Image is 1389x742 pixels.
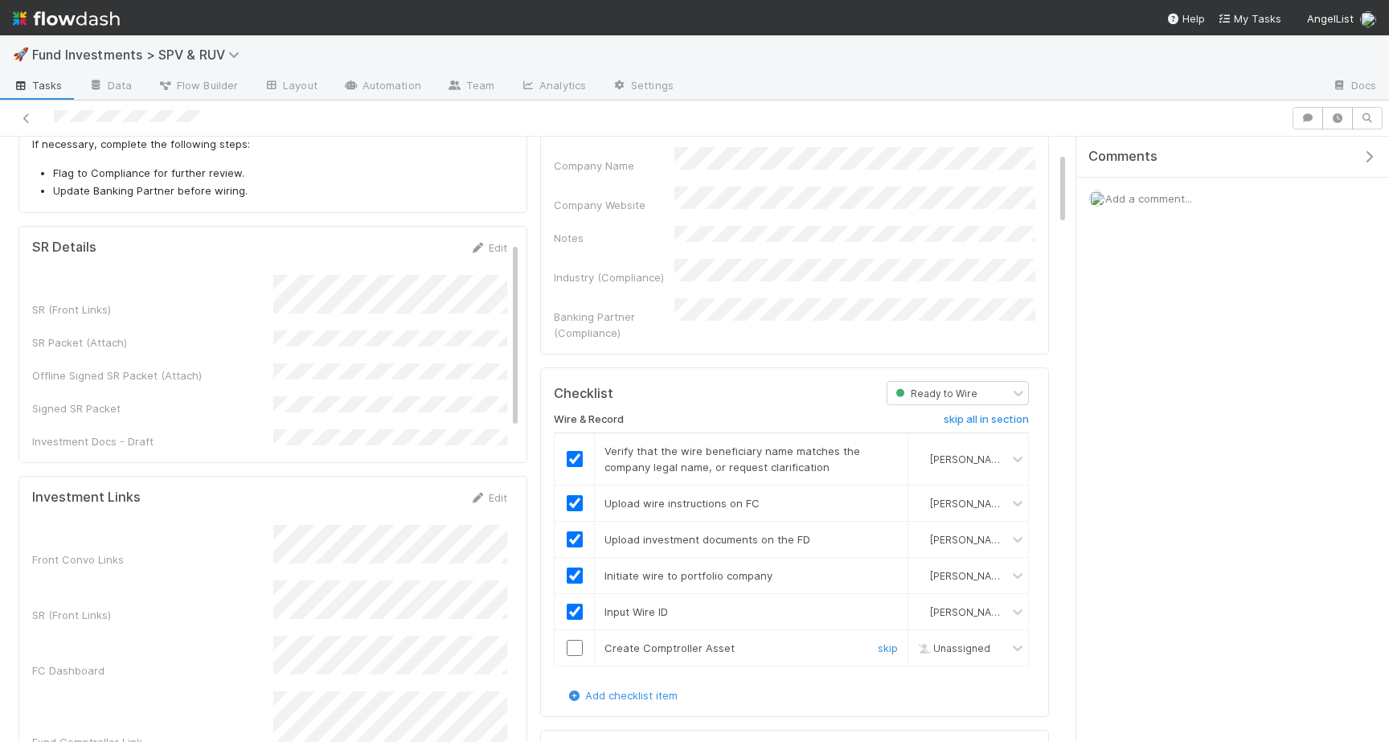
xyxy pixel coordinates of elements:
span: [PERSON_NAME] [930,570,1009,582]
span: Comments [1088,149,1157,165]
span: Upload investment documents on the FD [604,533,810,546]
div: SR (Front Links) [32,607,273,623]
a: Add checklist item [566,689,678,702]
a: Data [76,74,145,100]
a: Edit [469,491,507,504]
span: Initiate wire to portfolio company [604,569,772,582]
li: Flag to Compliance for further review. [53,166,514,182]
span: AngelList [1307,12,1354,25]
img: avatar_15e6a745-65a2-4f19-9667-febcb12e2fc8.png [915,497,928,510]
img: logo-inverted-e16ddd16eac7371096b0.svg [13,5,120,32]
div: Investment Docs - Draft [32,433,273,449]
span: Tasks [13,77,63,93]
div: SR Packet (Attach) [32,334,273,351]
a: Team [434,74,507,100]
a: skip [878,642,898,654]
a: Edit [469,241,507,254]
a: My Tasks [1218,10,1281,27]
div: Signed SR Packet [32,400,273,416]
div: Front Convo Links [32,551,273,568]
div: SR (Front Links) [32,301,273,318]
span: Input Wire ID [604,605,668,618]
div: Company Name [554,158,674,174]
h5: Investment Links [32,490,141,506]
div: Offline Signed SR Packet (Attach) [32,367,273,383]
span: Unassigned [914,642,990,654]
span: Create Comptroller Asset [604,642,735,654]
a: Settings [599,74,686,100]
img: avatar_15e6a745-65a2-4f19-9667-febcb12e2fc8.png [915,453,928,465]
div: Notes [554,230,674,246]
a: skip all in section [944,413,1029,432]
a: Docs [1319,74,1389,100]
p: If necessary, complete the following steps: [32,137,514,153]
span: My Tasks [1218,12,1281,25]
h6: skip all in section [944,413,1029,426]
a: Flow Builder [145,74,251,100]
h6: Wire & Record [554,413,624,426]
div: Industry (Compliance) [554,269,674,285]
div: FC Dashboard [32,662,273,678]
img: avatar_15e6a745-65a2-4f19-9667-febcb12e2fc8.png [915,569,928,582]
img: avatar_15e6a745-65a2-4f19-9667-febcb12e2fc8.png [915,533,928,546]
span: [PERSON_NAME] [930,534,1009,546]
span: Fund Investments > SPV & RUV [32,47,248,63]
div: Company Website [554,197,674,213]
a: Layout [251,74,330,100]
h5: SR Details [32,240,96,256]
span: Ready to Wire [892,387,977,400]
div: Help [1166,10,1205,27]
span: [PERSON_NAME] [930,606,1009,618]
span: 🚀 [13,47,29,61]
a: Analytics [507,74,599,100]
img: avatar_15e6a745-65a2-4f19-9667-febcb12e2fc8.png [915,605,928,618]
span: [PERSON_NAME] [930,453,1009,465]
span: Verify that the wire beneficiary name matches the company legal name, or request clarification [604,445,860,473]
img: avatar_15e6a745-65a2-4f19-9667-febcb12e2fc8.png [1089,191,1105,207]
a: Automation [330,74,434,100]
li: Update Banking Partner before wiring. [53,183,514,199]
span: [PERSON_NAME] [930,498,1009,510]
span: Add a comment... [1105,192,1192,205]
span: Flow Builder [158,77,238,93]
h5: Checklist [554,386,613,402]
span: Upload wire instructions on FC [604,497,760,510]
div: Banking Partner (Compliance) [554,309,674,341]
img: avatar_15e6a745-65a2-4f19-9667-febcb12e2fc8.png [1360,11,1376,27]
